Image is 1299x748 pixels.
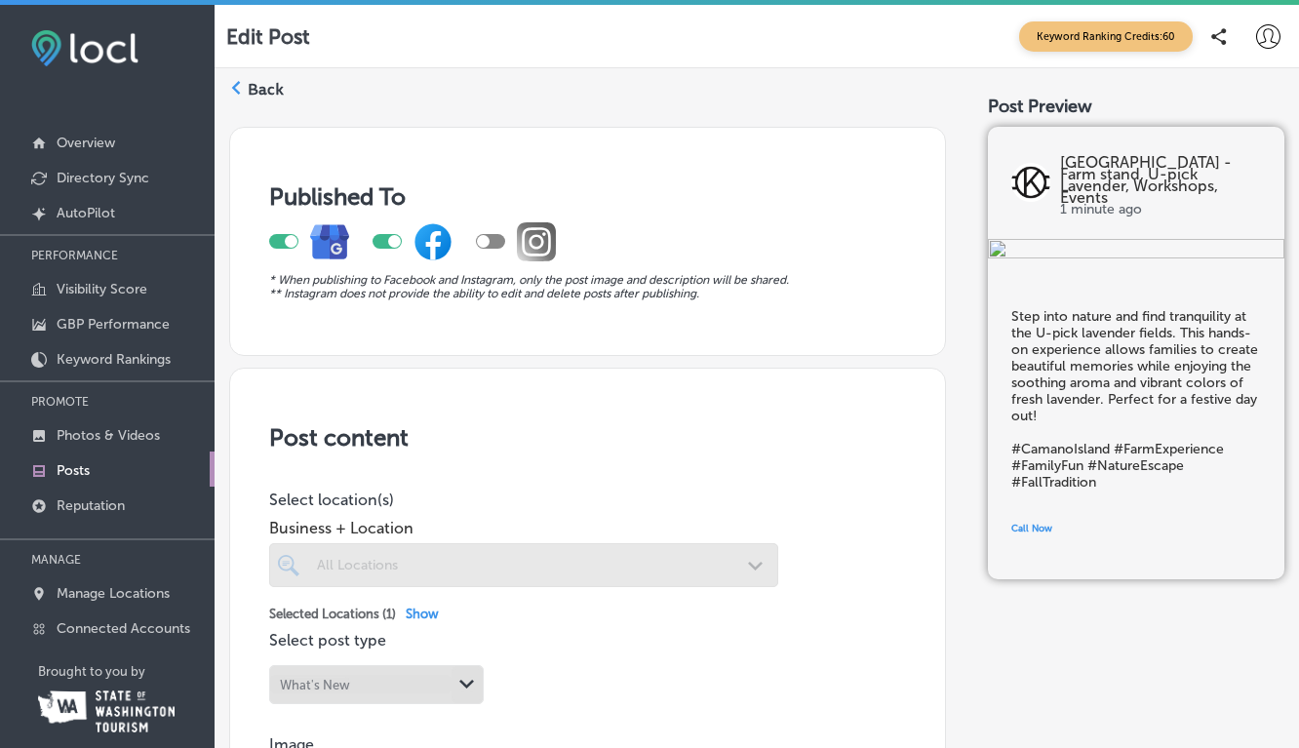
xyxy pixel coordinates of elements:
p: 1 minute ago [1060,204,1261,216]
p: Manage Locations [57,585,170,602]
span: Show [406,607,439,621]
p: Keyword Rankings [57,351,171,368]
img: logo [1011,163,1050,202]
h3: Post content [269,423,906,452]
div: What's New [280,677,350,691]
p: [GEOGRAPHIC_DATA] - Farm stand, U-pick Lavender, Workshops, Events [1060,157,1261,204]
i: ** Instagram does not provide the ability to edit and delete posts after publishing. [269,287,699,300]
h5: Step into nature and find tranquility at the U-pick lavender fields. This hands-on experience all... [1011,308,1261,491]
p: Select location(s) [269,491,778,509]
p: Reputation [57,497,125,514]
span: Selected Locations ( 1 ) [269,607,396,621]
p: Directory Sync [57,170,149,186]
span: Keyword Ranking Credits: 60 [1019,21,1193,52]
p: Posts [57,462,90,479]
p: Select post type [269,631,906,650]
p: Visibility Score [57,281,147,297]
span: Business + Location [269,519,778,537]
img: 0e6e6b4a-bf64-440c-9dc9-bd7b52b165ae [988,239,1284,261]
p: GBP Performance [57,316,170,333]
p: Connected Accounts [57,620,190,637]
img: Washington Tourism [38,690,175,732]
div: Post Preview [988,96,1284,117]
p: Overview [57,135,115,151]
p: AutoPilot [57,205,115,221]
p: Brought to you by [38,664,215,679]
p: Edit Post [226,24,310,49]
span: Call Now [1011,523,1052,534]
img: fda3e92497d09a02dc62c9cd864e3231.png [31,30,138,66]
h3: Published To [269,182,906,211]
i: * When publishing to Facebook and Instagram, only the post image and description will be shared. [269,273,789,287]
label: Back [248,79,284,100]
p: Photos & Videos [57,427,160,444]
